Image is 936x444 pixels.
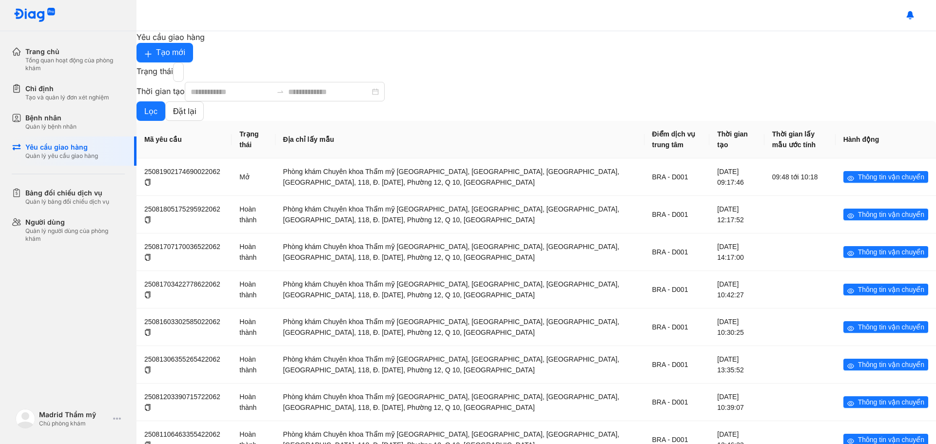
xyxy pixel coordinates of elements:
[136,86,185,96] label: Thời gian tạo
[144,241,224,263] div: 25081707170036522062
[843,209,928,220] button: eyeThông tin vận chuyển
[652,284,702,295] div: BRA - D001
[39,420,109,427] div: Chủ phòng khám
[239,280,256,299] span: Hoàn thành
[25,217,125,227] div: Người dùng
[25,57,125,72] div: Tổng quan hoạt động của phòng khám
[276,88,284,96] span: to
[136,66,173,76] label: Trạng thái
[847,175,854,182] span: eye
[25,113,77,123] div: Bệnh nhân
[847,325,854,332] span: eye
[283,316,637,338] div: Phòng khám Chuyên khoa Thẩm mỹ [GEOGRAPHIC_DATA], [GEOGRAPHIC_DATA], [GEOGRAPHIC_DATA], [GEOGRAPH...
[709,270,764,308] td: [DATE] 10:42:27
[644,121,710,158] th: Điểm dịch vụ trung tâm
[847,250,854,257] span: eye
[144,316,224,338] div: 25081603302585022062
[156,46,185,58] span: Tạo mới
[843,396,928,408] button: eyeThông tin vận chuyển
[847,363,854,369] span: eye
[39,410,109,420] div: Madrid Thẩm mỹ
[709,158,764,195] td: [DATE] 09:17:46
[858,172,924,182] span: Thông tin vận chuyển
[239,393,256,411] span: Hoàn thành
[239,243,256,261] span: Hoàn thành
[772,173,818,181] span: 09:48 tới 10:18
[144,105,157,117] span: Lọc
[144,329,151,336] span: copy
[709,308,764,346] td: [DATE] 10:30:25
[25,123,77,131] div: Quản lý bệnh nhân
[836,121,936,158] th: Hành động
[652,322,702,332] div: BRA - D001
[709,195,764,233] td: [DATE] 12:17:52
[283,241,637,263] div: Phòng khám Chuyên khoa Thẩm mỹ [GEOGRAPHIC_DATA], [GEOGRAPHIC_DATA], [GEOGRAPHIC_DATA], [GEOGRAPH...
[847,400,854,407] span: eye
[232,121,275,158] th: Trạng thái
[283,391,637,413] div: Phòng khám Chuyên khoa Thẩm mỹ [GEOGRAPHIC_DATA], [GEOGRAPHIC_DATA], [GEOGRAPHIC_DATA], [GEOGRAPH...
[25,47,125,57] div: Trang chủ
[144,354,224,375] div: 25081306355265422062
[858,359,924,370] span: Thông tin vận chuyển
[652,247,702,257] div: BRA - D001
[709,233,764,270] td: [DATE] 14:17:00
[144,391,224,413] div: 25081203390715722062
[239,205,256,224] span: Hoàn thành
[25,152,98,160] div: Quản lý yêu cầu giao hàng
[144,50,152,58] span: plus
[144,254,151,261] span: copy
[136,31,936,43] div: Yêu cầu giao hàng
[858,284,924,295] span: Thông tin vận chuyển
[652,359,702,370] div: BRA - D001
[858,209,924,220] span: Thông tin vận chuyển
[136,121,232,158] th: Mã yêu cầu
[239,318,256,336] span: Hoàn thành
[764,121,836,158] th: Thời gian lấy mẫu ước tính
[25,94,109,101] div: Tạo và quản lý đơn xét nghiệm
[709,121,764,158] th: Thời gian tạo
[843,171,928,183] button: eyeThông tin vận chuyển
[283,166,637,188] div: Phòng khám Chuyên khoa Thẩm mỹ [GEOGRAPHIC_DATA], [GEOGRAPHIC_DATA], [GEOGRAPHIC_DATA], [GEOGRAPH...
[709,383,764,421] td: [DATE] 10:39:07
[709,346,764,383] td: [DATE] 13:35:52
[652,172,702,182] div: BRA - D001
[144,291,151,298] span: copy
[144,367,151,373] span: copy
[144,204,224,225] div: 25081805175295922062
[25,198,109,206] div: Quản lý bảng đối chiếu dịch vụ
[283,354,637,375] div: Phòng khám Chuyên khoa Thẩm mỹ [GEOGRAPHIC_DATA], [GEOGRAPHIC_DATA], [GEOGRAPHIC_DATA], [GEOGRAPH...
[239,355,256,374] span: Hoàn thành
[14,8,56,23] img: logo
[843,359,928,370] button: eyeThông tin vận chuyển
[239,173,250,181] span: Mở
[843,321,928,333] button: eyeThông tin vận chuyển
[858,397,924,407] span: Thông tin vận chuyển
[144,404,151,411] span: copy
[847,212,854,219] span: eye
[843,246,928,258] button: eyeThông tin vận chuyển
[283,204,637,225] div: Phòng khám Chuyên khoa Thẩm mỹ [GEOGRAPHIC_DATA], [GEOGRAPHIC_DATA], [GEOGRAPHIC_DATA], [GEOGRAPH...
[843,284,928,295] button: eyeThông tin vận chuyển
[858,322,924,332] span: Thông tin vận chuyển
[16,409,35,428] img: logo
[652,397,702,407] div: BRA - D001
[173,105,196,117] span: Đặt lại
[858,247,924,257] span: Thông tin vận chuyển
[25,227,125,243] div: Quản lý người dùng của phòng khám
[136,43,193,62] button: plusTạo mới
[276,88,284,96] span: swap-right
[25,188,109,198] div: Bảng đối chiếu dịch vụ
[136,101,165,121] button: Lọc
[144,166,224,188] div: 25081902174690022062
[847,288,854,294] span: eye
[144,279,224,300] div: 25081703422778622062
[25,84,109,94] div: Chỉ định
[283,279,637,300] div: Phòng khám Chuyên khoa Thẩm mỹ [GEOGRAPHIC_DATA], [GEOGRAPHIC_DATA], [GEOGRAPHIC_DATA], [GEOGRAPH...
[165,101,204,121] button: Đặt lại
[652,209,702,220] div: BRA - D001
[25,142,98,152] div: Yêu cầu giao hàng
[144,216,151,223] span: copy
[144,179,151,186] span: copy
[275,121,644,158] th: Địa chỉ lấy mẫu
